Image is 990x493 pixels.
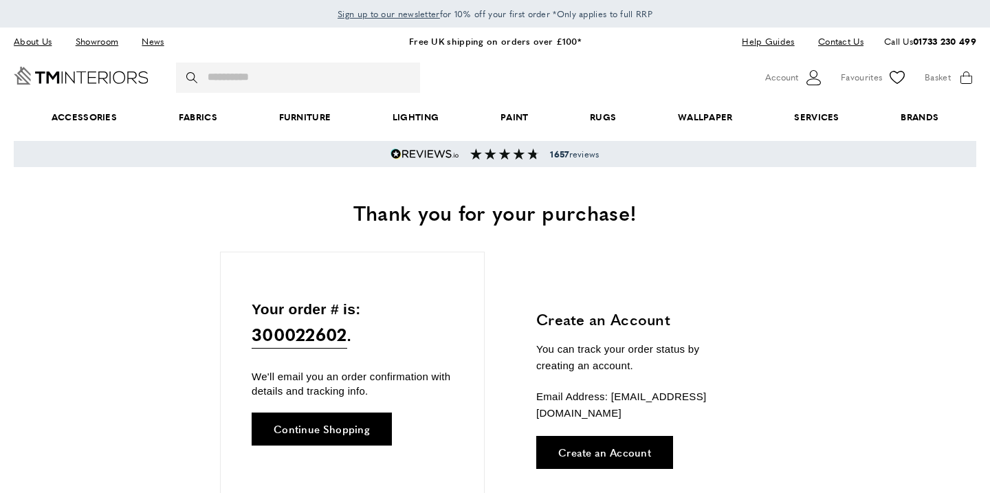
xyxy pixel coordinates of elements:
span: for 10% off your first order *Only applies to full RRP [338,8,652,20]
a: Furniture [248,96,362,138]
a: Rugs [559,96,647,138]
strong: 1657 [550,148,569,160]
button: Customer Account [765,67,824,88]
a: Services [764,96,870,138]
a: Go to Home page [14,67,148,85]
span: Sign up to our newsletter [338,8,440,20]
a: About Us [14,32,62,51]
a: Free UK shipping on orders over £100* [409,34,581,47]
a: Favourites [841,67,907,88]
a: Showroom [65,32,129,51]
a: Contact Us [808,32,863,51]
button: Search [186,63,200,93]
a: Create an Account [536,436,673,469]
a: Wallpaper [647,96,763,138]
span: Account [765,70,798,85]
span: Accessories [21,96,148,138]
img: Reviews.io 5 stars [390,149,459,160]
span: Create an Account [558,447,651,457]
a: Brands [870,96,969,138]
a: News [131,32,174,51]
a: Paint [470,96,559,138]
a: 01733 230 499 [913,34,976,47]
a: Continue Shopping [252,413,392,446]
span: reviews [550,149,599,160]
p: Your order # is: . [252,298,453,349]
span: Continue Shopping [274,424,370,434]
p: You can track your order status by creating an account. [536,341,739,374]
span: 300022602 [252,320,347,349]
span: Thank you for your purchase! [353,197,637,227]
a: Sign up to our newsletter [338,7,440,21]
h3: Create an Account [536,309,739,330]
img: Reviews section [470,149,539,160]
span: Favourites [841,70,882,85]
a: Fabrics [148,96,248,138]
p: Email Address: [EMAIL_ADDRESS][DOMAIN_NAME] [536,388,739,421]
a: Lighting [362,96,470,138]
a: Help Guides [731,32,804,51]
p: Call Us [884,34,976,49]
p: We'll email you an order confirmation with details and tracking info. [252,369,453,398]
